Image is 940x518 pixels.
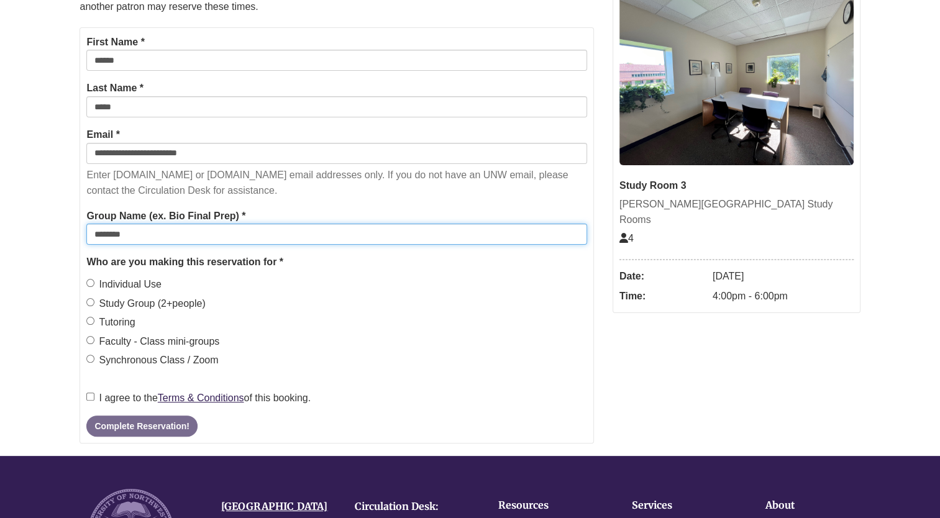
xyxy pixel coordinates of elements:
[86,34,144,50] label: First Name *
[355,501,470,512] h4: Circulation Desk:
[86,254,586,270] legend: Who are you making this reservation for *
[86,336,94,344] input: Faculty - Class mini-groups
[86,296,205,312] label: Study Group (2+people)
[86,208,245,224] label: Group Name (ex. Bio Final Prep) *
[632,500,727,511] h4: Services
[86,393,94,401] input: I agree to theTerms & Conditionsof this booking.
[86,127,119,143] label: Email *
[86,390,311,406] label: I agree to the of this booking.
[86,167,586,199] p: Enter [DOMAIN_NAME] or [DOMAIN_NAME] email addresses only. If you do not have an UNW email, pleas...
[86,314,135,330] label: Tutoring
[713,266,854,286] dd: [DATE]
[86,80,144,96] label: Last Name *
[619,178,854,194] div: Study Room 3
[86,355,94,363] input: Synchronous Class / Zoom
[619,286,706,306] dt: Time:
[86,279,94,287] input: Individual Use
[86,352,218,368] label: Synchronous Class / Zoom
[86,276,162,293] label: Individual Use
[86,298,94,306] input: Study Group (2+people)
[158,393,244,403] a: Terms & Conditions
[765,500,860,511] h4: About
[221,500,327,512] a: [GEOGRAPHIC_DATA]
[86,317,94,325] input: Tutoring
[498,500,593,511] h4: Resources
[86,416,197,437] button: Complete Reservation!
[713,286,854,306] dd: 4:00pm - 6:00pm
[86,334,219,350] label: Faculty - Class mini-groups
[619,196,854,228] div: [PERSON_NAME][GEOGRAPHIC_DATA] Study Rooms
[619,233,634,243] span: The capacity of this space
[619,266,706,286] dt: Date:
